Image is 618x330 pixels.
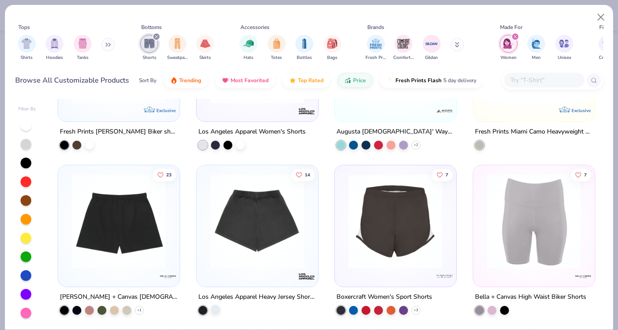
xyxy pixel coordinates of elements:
[397,37,410,50] img: Comfort Colors Image
[196,35,214,61] div: filter for Skirts
[164,73,208,88] button: Trending
[423,35,441,61] div: filter for Gildan
[571,168,591,181] button: Like
[74,35,92,61] div: filter for Tanks
[336,126,454,137] div: Augusta [DEMOGRAPHIC_DATA]' Wayfarer Shorts
[446,172,448,177] span: 7
[199,54,211,61] span: Skirts
[46,35,63,61] button: filter button
[268,35,286,61] div: filter for Totes
[367,23,384,31] div: Brands
[500,54,517,61] span: Women
[366,54,386,61] span: Fresh Prints
[167,35,188,61] div: filter for Sweatpants
[344,174,447,269] img: 447d9e86-e08f-4ca0-a64c-9ffcc464f47f
[244,54,253,61] span: Hats
[531,38,541,49] img: Men Image
[139,76,156,84] div: Sort By
[291,168,315,181] button: Like
[559,38,569,49] img: Unisex Image
[240,35,257,61] button: filter button
[475,126,593,137] div: Fresh Prints Miami Camo Heavyweight Shorts
[337,73,373,88] button: Price
[77,54,88,61] span: Tanks
[240,23,269,31] div: Accessories
[297,267,315,285] img: Los Angeles Apparel logo
[60,291,178,302] div: [PERSON_NAME] + Canvas [DEMOGRAPHIC_DATA]' Cutoff Sweat Short
[527,35,545,61] button: filter button
[599,54,617,61] span: Cropped
[198,291,316,302] div: Los Angeles Apparel Heavy Jersey Short Short
[166,172,172,177] span: 23
[159,267,177,285] img: Bella + Canvas logo
[393,54,414,61] span: Comfort Colors
[67,8,170,103] img: 70c3639d-bc4b-40ae-a807-fad5dba3d2c4
[140,35,158,61] button: filter button
[436,267,454,285] img: Boxercraft logo
[198,126,306,137] div: Los Angeles Apparel Women's Shorts
[423,35,441,61] button: filter button
[482,8,585,103] img: 9c95807b-3345-4e46-b071-9e519dbd8f3d
[144,38,155,49] img: Shorts Image
[46,35,63,61] div: filter for Hoodies
[206,8,309,103] img: 0f9e37c5-2c60-4d00-8ff5-71159717a189
[555,35,573,61] button: filter button
[156,107,176,113] span: Exclusive
[393,35,414,61] button: filter button
[295,35,313,61] div: filter for Bottles
[500,35,517,61] div: filter for Women
[574,267,592,285] img: Bella + Canvas logo
[222,77,229,84] img: most_fav.gif
[366,35,386,61] button: filter button
[141,23,162,31] div: Bottoms
[482,174,585,269] img: b363e9b3-88a1-421e-a003-f275cb5eebc6
[369,37,383,50] img: Fresh Prints Image
[443,75,476,86] span: 5 day delivery
[271,54,282,61] span: Totes
[436,102,454,120] img: Augusta logo
[74,35,92,61] button: filter button
[425,37,438,50] img: Gildan Image
[599,35,617,61] div: filter for Cropped
[167,35,188,61] button: filter button
[500,23,522,31] div: Made For
[380,73,483,88] button: Fresh Prints Flash5 day delivery
[299,38,309,49] img: Bottles Image
[153,168,176,181] button: Like
[414,307,418,313] span: + 3
[21,54,33,61] span: Shirts
[289,77,296,84] img: TopRated.gif
[137,307,142,313] span: + 1
[272,38,282,49] img: Totes Image
[353,77,366,84] span: Price
[240,35,257,61] div: filter for Hats
[50,38,59,49] img: Hoodies Image
[387,77,394,84] img: flash.gif
[18,106,36,113] div: Filter By
[268,35,286,61] button: filter button
[571,107,590,113] span: Exclusive
[78,38,88,49] img: Tanks Image
[327,38,337,49] img: Bags Image
[599,35,617,61] button: filter button
[244,38,254,49] img: Hats Image
[298,77,324,84] span: Top Rated
[179,77,201,84] span: Trending
[509,75,578,85] input: Try "T-Shirt"
[231,77,269,84] span: Most Favorited
[602,38,613,49] img: Cropped Image
[215,73,275,88] button: Most Favorited
[309,174,412,269] img: 9b0c11b1-2450-4a22-9198-47cf353e5758
[393,35,414,61] div: filter for Comfort Colors
[555,35,573,61] div: filter for Unisex
[395,77,441,84] span: Fresh Prints Flash
[18,35,36,61] div: filter for Shirts
[15,75,129,86] div: Browse All Customizable Products
[527,35,545,61] div: filter for Men
[327,54,337,61] span: Bags
[18,23,30,31] div: Tops
[532,54,541,61] span: Men
[46,54,63,61] span: Hoodies
[593,9,610,26] button: Close
[324,35,341,61] button: filter button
